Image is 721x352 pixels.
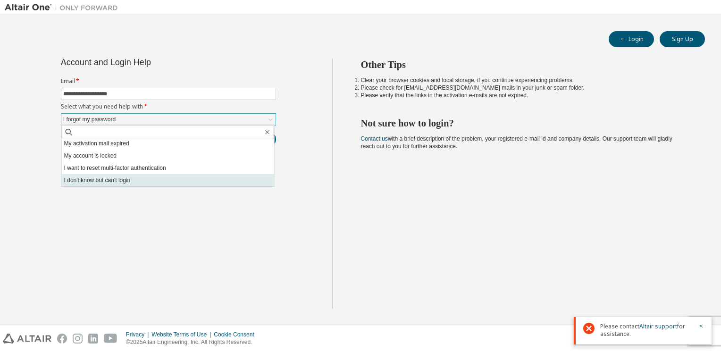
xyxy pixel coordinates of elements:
[214,331,260,338] div: Cookie Consent
[600,323,693,338] span: Please contact for assistance.
[61,103,276,110] label: Select what you need help with
[3,334,51,344] img: altair_logo.svg
[361,59,688,71] h2: Other Tips
[61,77,276,85] label: Email
[61,114,276,125] div: I forgot my password
[361,92,688,99] li: Please verify that the links in the activation e-mails are not expired.
[62,114,117,125] div: I forgot my password
[361,76,688,84] li: Clear your browser cookies and local storage, if you continue experiencing problems.
[660,31,705,47] button: Sign Up
[5,3,123,12] img: Altair One
[361,135,672,150] span: with a brief description of the problem, your registered e-mail id and company details. Our suppo...
[361,117,688,129] h2: Not sure how to login?
[104,334,117,344] img: youtube.svg
[639,322,677,330] a: Altair support
[361,84,688,92] li: Please check for [EMAIL_ADDRESS][DOMAIN_NAME] mails in your junk or spam folder.
[126,331,151,338] div: Privacy
[62,137,274,150] li: My activation mail expired
[126,338,260,346] p: © 2025 Altair Engineering, Inc. All Rights Reserved.
[61,59,233,66] div: Account and Login Help
[361,135,388,142] a: Contact us
[88,334,98,344] img: linkedin.svg
[73,334,83,344] img: instagram.svg
[151,331,214,338] div: Website Terms of Use
[57,334,67,344] img: facebook.svg
[609,31,654,47] button: Login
